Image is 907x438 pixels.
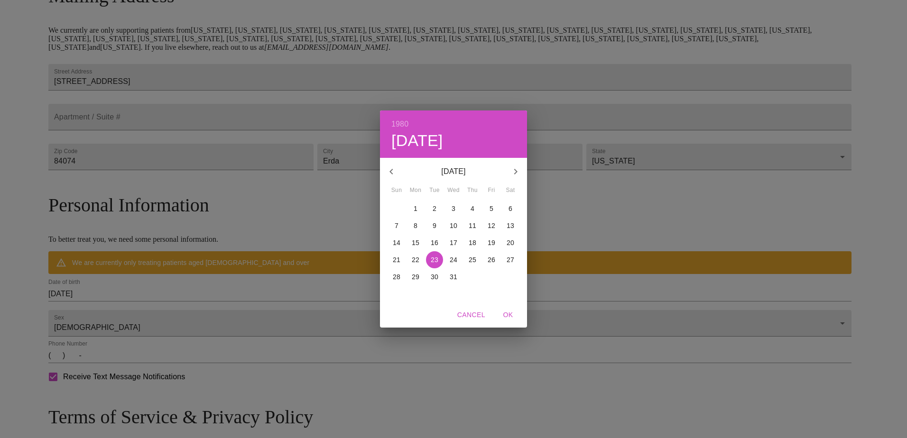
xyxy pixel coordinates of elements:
p: [DATE] [403,166,504,177]
button: 2 [426,200,443,217]
p: 15 [412,238,419,247]
button: 22 [407,251,424,268]
button: 1980 [391,118,408,131]
button: 16 [426,234,443,251]
p: 31 [450,272,457,282]
button: [DATE] [391,131,443,151]
span: Thu [464,186,481,195]
p: 11 [469,221,476,230]
p: 30 [431,272,438,282]
button: 13 [502,217,519,234]
button: 21 [388,251,405,268]
p: 24 [450,255,457,265]
span: Sun [388,186,405,195]
p: 22 [412,255,419,265]
button: 1 [407,200,424,217]
p: 21 [393,255,400,265]
p: 10 [450,221,457,230]
button: Cancel [453,306,489,324]
button: 24 [445,251,462,268]
p: 2 [433,204,436,213]
p: 25 [469,255,476,265]
button: 31 [445,268,462,285]
button: 27 [502,251,519,268]
button: 26 [483,251,500,268]
button: 15 [407,234,424,251]
button: 12 [483,217,500,234]
button: OK [493,306,523,324]
button: 18 [464,234,481,251]
span: OK [497,309,519,321]
button: 3 [445,200,462,217]
button: 9 [426,217,443,234]
span: Tue [426,186,443,195]
p: 1 [414,204,417,213]
button: 7 [388,217,405,234]
p: 13 [507,221,514,230]
button: 14 [388,234,405,251]
button: 10 [445,217,462,234]
span: Wed [445,186,462,195]
p: 26 [488,255,495,265]
p: 7 [395,221,398,230]
p: 17 [450,238,457,247]
p: 8 [414,221,417,230]
p: 3 [452,204,455,213]
p: 5 [490,204,493,213]
p: 19 [488,238,495,247]
p: 12 [488,221,495,230]
p: 20 [507,238,514,247]
span: Mon [407,186,424,195]
p: 4 [471,204,474,213]
p: 27 [507,255,514,265]
button: 20 [502,234,519,251]
button: 25 [464,251,481,268]
button: 4 [464,200,481,217]
p: 9 [433,221,436,230]
button: 11 [464,217,481,234]
button: 30 [426,268,443,285]
span: Fri [483,186,500,195]
button: 23 [426,251,443,268]
button: 5 [483,200,500,217]
button: 29 [407,268,424,285]
p: 6 [509,204,512,213]
button: 28 [388,268,405,285]
p: 29 [412,272,419,282]
span: Cancel [457,309,485,321]
span: Sat [502,186,519,195]
button: 17 [445,234,462,251]
p: 23 [431,255,438,265]
p: 28 [393,272,400,282]
button: 19 [483,234,500,251]
p: 16 [431,238,438,247]
p: 14 [393,238,400,247]
p: 18 [469,238,476,247]
button: 6 [502,200,519,217]
button: 8 [407,217,424,234]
